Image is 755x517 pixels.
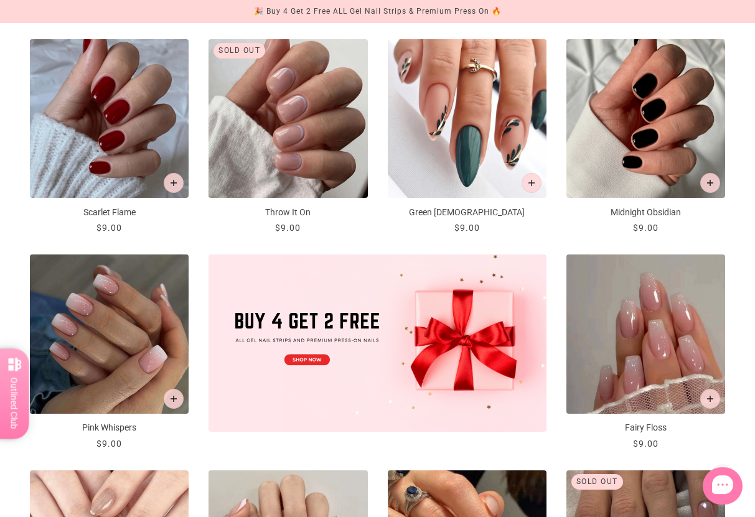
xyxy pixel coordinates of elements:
[454,221,480,235] div: $9.00
[388,39,546,235] a: Green Zen
[30,39,189,235] a: Scarlet Flame
[633,437,659,450] div: $9.00
[213,43,265,58] div: Sold out
[30,206,189,219] p: Scarlet Flame
[275,221,301,235] div: $9.00
[566,39,725,235] a: Midnight Obsidian
[566,421,725,434] p: Fairy Floss
[566,39,725,198] img: Midnight Obsidian-Press on Manicure-Outlined
[96,221,122,235] div: $9.00
[164,389,184,409] button: Add to cart
[209,206,367,219] p: Throw It On
[30,421,189,434] p: Pink Whispers
[30,39,189,198] img: Scarlet Flame-Press on Manicure-Outlined
[30,254,189,450] a: Pink Whispers
[522,173,542,193] button: Add to cart
[566,206,725,219] p: Midnight Obsidian
[96,437,122,450] div: $9.00
[700,173,720,193] button: Add to cart
[209,39,367,235] a: Throw It On
[254,5,502,18] div: 🎉 Buy 4 Get 2 Free ALL Gel Nail Strips & Premium Press On 🔥
[209,39,367,198] img: Throw It On-Press on Manicure-Outlined
[566,254,725,450] a: Fairy Floss
[571,474,623,490] div: Sold out
[164,173,184,193] button: Add to cart
[388,206,546,219] p: Green [DEMOGRAPHIC_DATA]
[633,221,659,235] div: $9.00
[700,389,720,409] button: Add to cart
